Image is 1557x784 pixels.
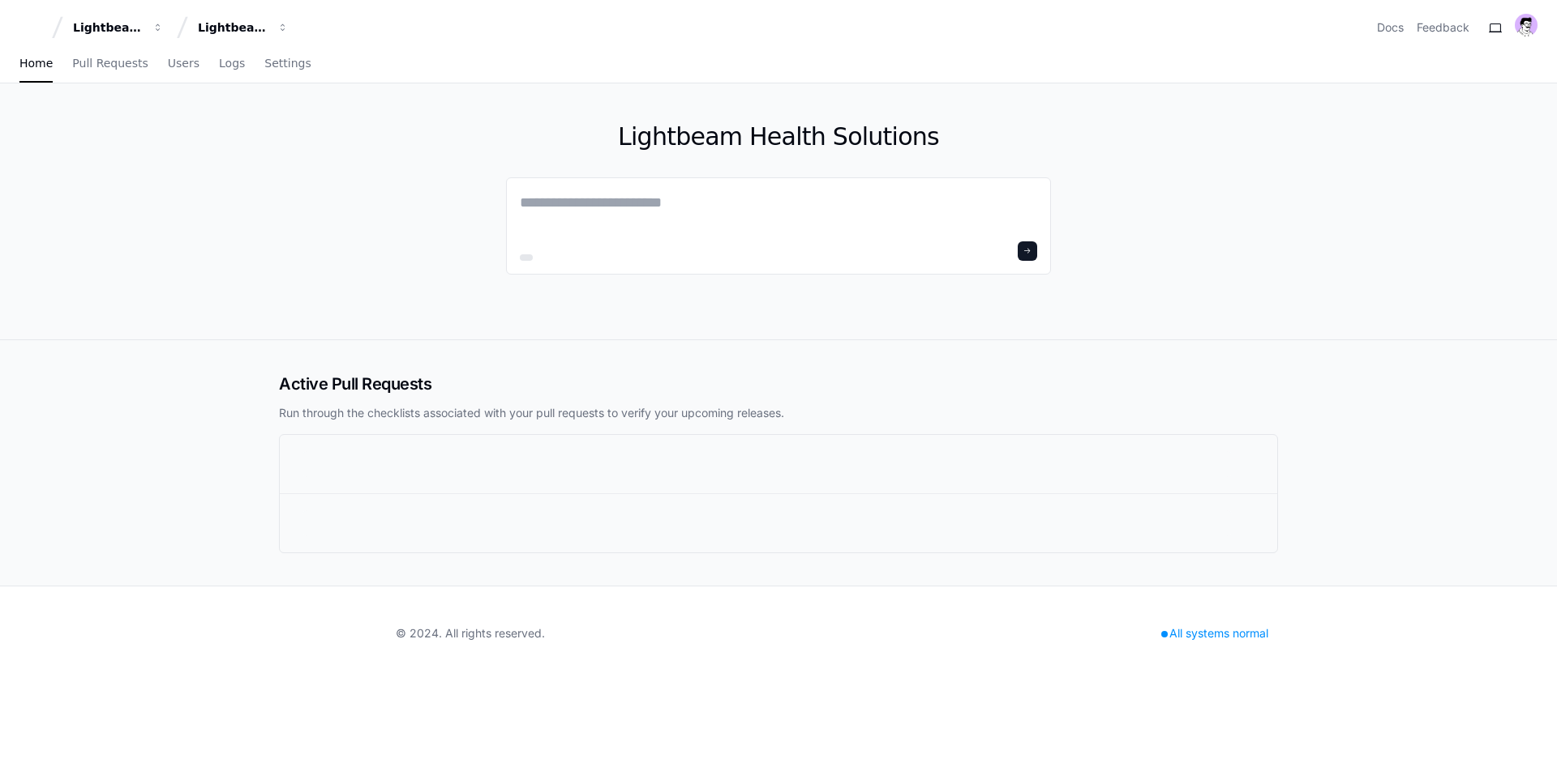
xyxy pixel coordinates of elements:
[198,19,268,36] div: Lightbeam Health Solutions
[279,405,1278,421] p: Run through the checklists associated with your pull requests to verify your upcoming releases.
[1515,14,1538,36] img: avatar
[264,45,311,83] a: Settings
[19,45,53,83] a: Home
[219,45,245,83] a: Logs
[73,19,143,36] div: Lightbeam Health
[264,58,311,68] span: Settings
[279,373,1278,395] h2: Active Pull Requests
[1417,19,1469,36] button: Feedback
[66,13,170,42] button: Lightbeam Health
[1377,19,1404,36] a: Docs
[191,13,295,42] button: Lightbeam Health Solutions
[396,625,545,641] div: © 2024. All rights reserved.
[72,45,148,83] a: Pull Requests
[72,58,148,68] span: Pull Requests
[506,122,1051,151] h1: Lightbeam Health Solutions
[219,58,245,68] span: Logs
[19,58,53,68] span: Home
[168,58,199,68] span: Users
[168,45,199,83] a: Users
[1152,622,1278,645] div: All systems normal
